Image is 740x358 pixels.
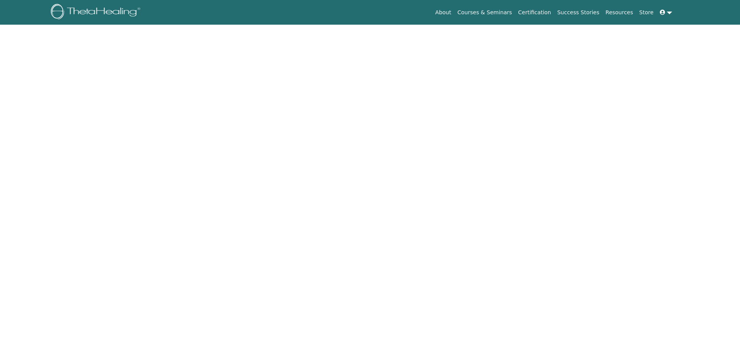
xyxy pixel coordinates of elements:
img: logo.png [51,4,143,21]
a: About [432,5,454,20]
a: Store [636,5,657,20]
a: Certification [515,5,554,20]
a: Courses & Seminars [454,5,515,20]
a: Success Stories [554,5,602,20]
a: Resources [602,5,636,20]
